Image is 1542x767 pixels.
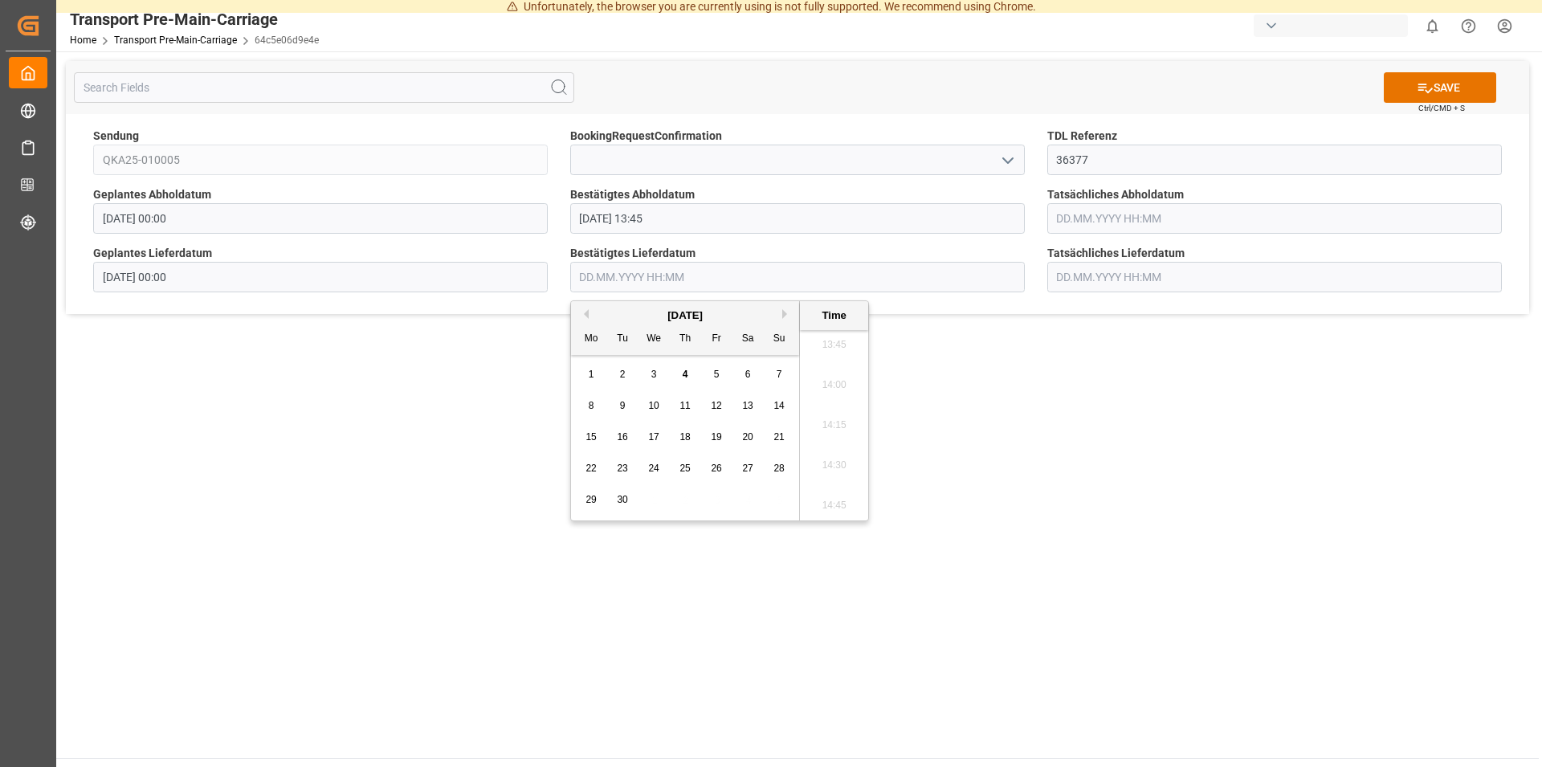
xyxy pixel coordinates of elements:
[93,203,548,234] input: DD.MM.YYYY HH:MM
[711,431,721,443] span: 19
[1047,245,1185,262] span: Tatsächliches Lieferdatum
[570,186,695,203] span: Bestätigtes Abholdatum
[738,329,758,349] div: Sa
[675,365,696,385] div: Choose Thursday, September 4th, 2025
[570,262,1025,292] input: DD.MM.YYYY HH:MM
[644,329,664,349] div: We
[804,308,864,324] div: Time
[1047,262,1502,292] input: DD.MM.YYYY HH:MM
[1047,128,1117,145] span: TDL Referenz
[93,128,139,145] span: Sendung
[644,365,664,385] div: Choose Wednesday, September 3rd, 2025
[581,329,602,349] div: Mo
[769,396,789,416] div: Choose Sunday, September 14th, 2025
[675,427,696,447] div: Choose Thursday, September 18th, 2025
[70,7,319,31] div: Transport Pre-Main-Carriage
[613,459,633,479] div: Choose Tuesday, September 23rd, 2025
[745,369,751,380] span: 6
[613,365,633,385] div: Choose Tuesday, September 2nd, 2025
[576,359,795,516] div: month 2025-09
[738,396,758,416] div: Choose Saturday, September 13th, 2025
[581,396,602,416] div: Choose Monday, September 8th, 2025
[742,431,753,443] span: 20
[679,400,690,411] span: 11
[613,329,633,349] div: Tu
[648,400,659,411] span: 10
[581,365,602,385] div: Choose Monday, September 1st, 2025
[613,396,633,416] div: Choose Tuesday, September 9th, 2025
[675,329,696,349] div: Th
[581,459,602,479] div: Choose Monday, September 22nd, 2025
[570,128,722,145] span: BookingRequestConfirmation
[711,400,721,411] span: 12
[769,459,789,479] div: Choose Sunday, September 28th, 2025
[613,427,633,447] div: Choose Tuesday, September 16th, 2025
[1414,8,1450,44] button: show 0 new notifications
[707,329,727,349] div: Fr
[1450,8,1487,44] button: Help Center
[93,262,548,292] input: DD.MM.YYYY HH:MM
[738,427,758,447] div: Choose Saturday, September 20th, 2025
[773,400,784,411] span: 14
[589,369,594,380] span: 1
[679,463,690,474] span: 25
[707,459,727,479] div: Choose Friday, September 26th, 2025
[74,72,574,103] input: Search Fields
[617,463,627,474] span: 23
[769,329,789,349] div: Su
[585,494,596,505] span: 29
[93,186,211,203] span: Geplantes Abholdatum
[585,463,596,474] span: 22
[570,203,1025,234] input: DD.MM.YYYY HH:MM
[738,365,758,385] div: Choose Saturday, September 6th, 2025
[782,309,792,319] button: Next Month
[70,35,96,46] a: Home
[707,396,727,416] div: Choose Friday, September 12th, 2025
[114,35,237,46] a: Transport Pre-Main-Carriage
[644,396,664,416] div: Choose Wednesday, September 10th, 2025
[1418,102,1465,114] span: Ctrl/CMD + S
[707,365,727,385] div: Choose Friday, September 5th, 2025
[648,431,659,443] span: 17
[581,490,602,510] div: Choose Monday, September 29th, 2025
[571,308,799,324] div: [DATE]
[711,463,721,474] span: 26
[93,245,212,262] span: Geplantes Lieferdatum
[742,463,753,474] span: 27
[570,245,696,262] span: Bestätigtes Lieferdatum
[589,400,594,411] span: 8
[738,459,758,479] div: Choose Saturday, September 27th, 2025
[644,427,664,447] div: Choose Wednesday, September 17th, 2025
[675,459,696,479] div: Choose Thursday, September 25th, 2025
[613,490,633,510] div: Choose Tuesday, September 30th, 2025
[1047,186,1184,203] span: Tatsächliches Abholdatum
[714,369,720,380] span: 5
[644,459,664,479] div: Choose Wednesday, September 24th, 2025
[620,400,626,411] span: 9
[994,148,1018,173] button: open menu
[617,431,627,443] span: 16
[707,427,727,447] div: Choose Friday, September 19th, 2025
[683,369,688,380] span: 4
[742,400,753,411] span: 13
[773,431,784,443] span: 21
[585,431,596,443] span: 15
[769,427,789,447] div: Choose Sunday, September 21st, 2025
[651,369,657,380] span: 3
[617,494,627,505] span: 30
[777,369,782,380] span: 7
[675,396,696,416] div: Choose Thursday, September 11th, 2025
[773,463,784,474] span: 28
[679,431,690,443] span: 18
[620,369,626,380] span: 2
[769,365,789,385] div: Choose Sunday, September 7th, 2025
[1384,72,1496,103] button: SAVE
[1047,203,1502,234] input: DD.MM.YYYY HH:MM
[648,463,659,474] span: 24
[581,427,602,447] div: Choose Monday, September 15th, 2025
[579,309,589,319] button: Previous Month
